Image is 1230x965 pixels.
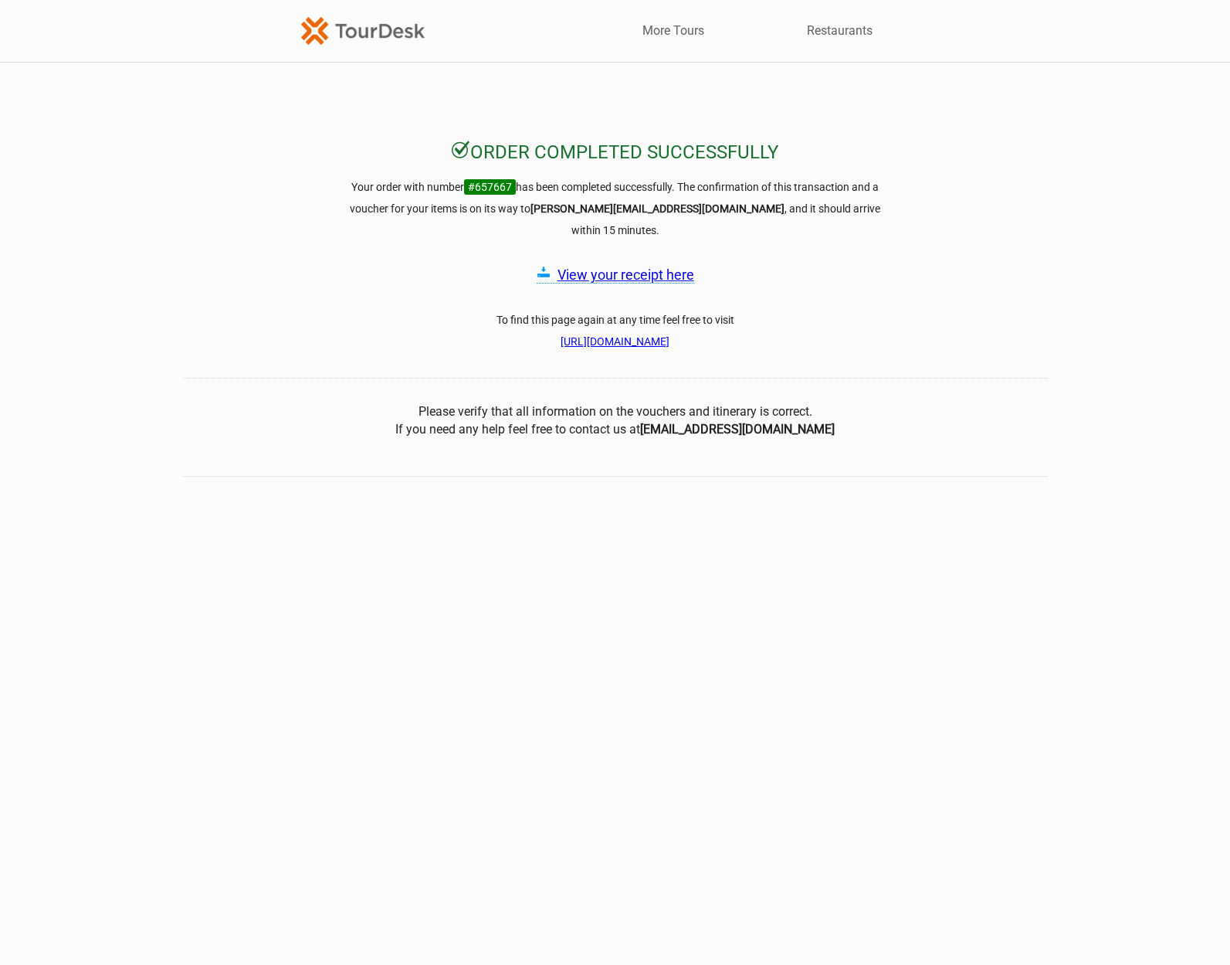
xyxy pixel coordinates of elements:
a: More Tours [642,22,704,39]
a: View your receipt here [557,267,694,283]
span: #657667 [464,179,516,195]
strong: [PERSON_NAME][EMAIL_ADDRESS][DOMAIN_NAME] [530,202,784,215]
img: TourDesk-logo-td-orange-v1.png [301,17,425,44]
h3: Your order with number has been completed successfully. The confirmation of this transaction and ... [337,176,893,241]
a: [URL][DOMAIN_NAME] [561,335,669,348]
h3: To find this page again at any time feel free to visit [337,309,893,352]
b: [EMAIL_ADDRESS][DOMAIN_NAME] [640,422,835,437]
a: Restaurants [807,22,873,39]
center: Please verify that all information on the vouchers and itinerary is correct. If you need any help... [183,403,1048,438]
